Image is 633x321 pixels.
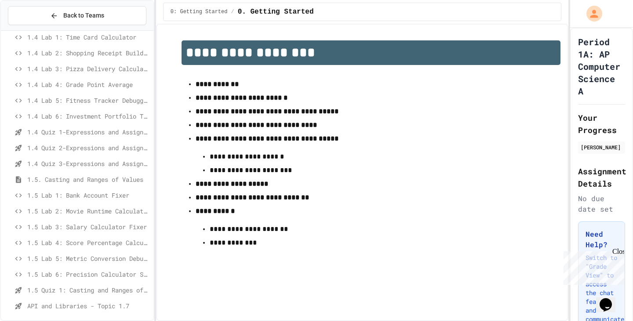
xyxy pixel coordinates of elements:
span: 1.4 Lab 1: Time Card Calculator [27,32,150,42]
span: 0. Getting Started [238,7,314,17]
span: Back to Teams [63,11,104,20]
iframe: chat widget [596,286,624,312]
span: 1.5 Lab 1: Bank Account Fixer [27,191,150,200]
span: 1.5 Lab 2: Movie Runtime Calculator [27,206,150,216]
h2: Assignment Details [578,165,625,190]
span: 1.4 Lab 3: Pizza Delivery Calculator [27,64,150,73]
span: 1.5 Lab 3: Salary Calculator Fixer [27,222,150,231]
div: [PERSON_NAME] [581,143,622,151]
iframe: chat widget [560,248,624,285]
h3: Need Help? [586,229,618,250]
span: 1.5 Lab 6: Precision Calculator System [27,270,150,279]
span: 1.4 Quiz 2-Expressions and Assignment Statements [27,143,150,152]
span: / [231,8,234,15]
span: 1.4 Lab 5: Fitness Tracker Debugger [27,96,150,105]
div: My Account [577,4,604,24]
span: API and Libraries - Topic 1.7 [27,301,150,310]
span: 0: Getting Started [171,8,228,15]
h2: Your Progress [578,112,625,136]
span: 1.5 Lab 4: Score Percentage Calculator [27,238,150,247]
div: No due date set [578,193,625,214]
span: 1.4 Quiz 3-Expressions and Assignment Statements [27,159,150,168]
span: 1.4 Lab 4: Grade Point Average [27,80,150,89]
span: 1.4 Quiz 1-Expressions and Assignment Statements [27,127,150,137]
span: 1.5 Quiz 1: Casting and Ranges of variables - Quiz [27,285,150,295]
div: Chat with us now!Close [4,4,61,56]
span: 1.5 Lab 5: Metric Conversion Debugger [27,254,150,263]
span: 1.4 Lab 6: Investment Portfolio Tracker [27,112,150,121]
span: 1.5. Casting and Ranges of Values [27,175,150,184]
button: Back to Teams [8,6,146,25]
h1: Period 1A: AP Computer Science A [578,36,625,97]
span: 1.4 Lab 2: Shopping Receipt Builder [27,48,150,58]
